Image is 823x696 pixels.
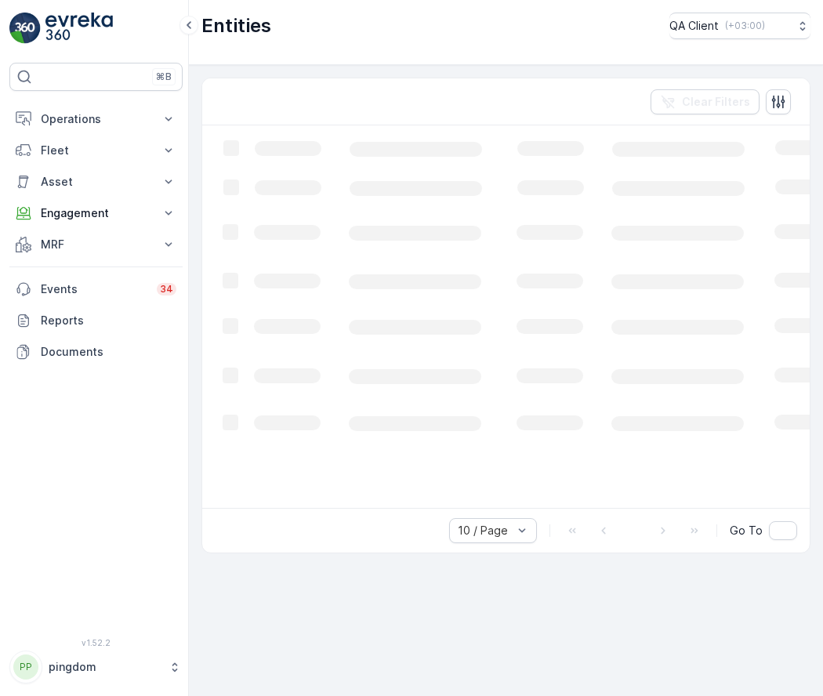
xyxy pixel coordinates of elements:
[9,166,183,198] button: Asset
[682,94,750,110] p: Clear Filters
[156,71,172,83] p: ⌘B
[45,13,113,44] img: logo_light-DOdMpM7g.png
[41,313,176,328] p: Reports
[9,336,183,368] a: Documents
[49,659,161,675] p: pingdom
[41,205,151,221] p: Engagement
[160,283,173,295] p: 34
[730,523,763,538] span: Go To
[669,18,719,34] p: QA Client
[725,20,765,32] p: ( +03:00 )
[9,13,41,44] img: logo
[13,654,38,680] div: PP
[41,237,151,252] p: MRF
[9,651,183,683] button: PPpingdom
[9,638,183,647] span: v 1.52.2
[9,274,183,305] a: Events34
[669,13,810,39] button: QA Client(+03:00)
[41,344,176,360] p: Documents
[9,103,183,135] button: Operations
[41,111,151,127] p: Operations
[9,135,183,166] button: Fleet
[9,229,183,260] button: MRF
[9,305,183,336] a: Reports
[41,281,147,297] p: Events
[41,143,151,158] p: Fleet
[201,13,271,38] p: Entities
[651,89,760,114] button: Clear Filters
[41,174,151,190] p: Asset
[9,198,183,229] button: Engagement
